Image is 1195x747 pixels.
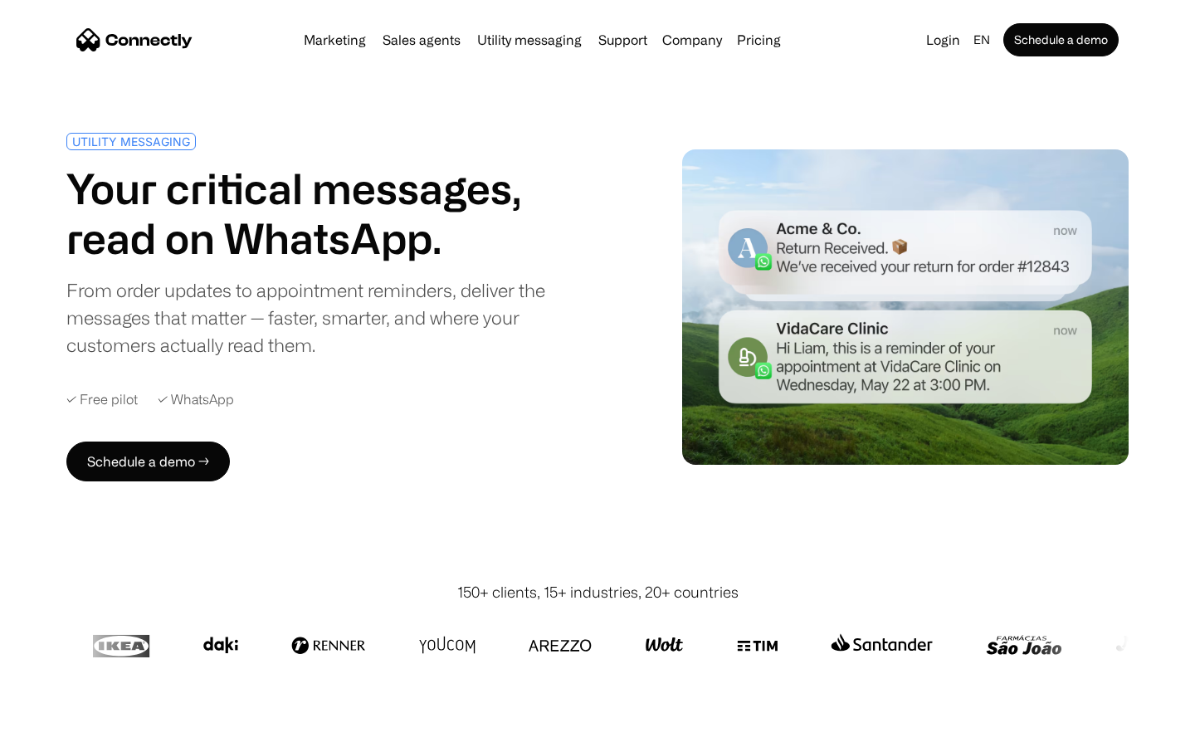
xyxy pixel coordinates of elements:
div: UTILITY MESSAGING [72,135,190,148]
a: Login [919,28,967,51]
div: Company [662,28,722,51]
a: Support [592,33,654,46]
h1: Your critical messages, read on WhatsApp. [66,164,591,263]
a: Marketing [297,33,373,46]
div: en [973,28,990,51]
aside: Language selected: English [17,716,100,741]
a: Sales agents [376,33,467,46]
a: Utility messaging [471,33,588,46]
a: Schedule a demo → [66,442,230,481]
div: 150+ clients, 15+ industries, 20+ countries [457,581,739,603]
div: ✓ Free pilot [66,392,138,408]
a: Pricing [730,33,788,46]
div: From order updates to appointment reminders, deliver the messages that matter — faster, smarter, ... [66,276,591,359]
a: Schedule a demo [1003,23,1119,56]
ul: Language list [33,718,100,741]
div: ✓ WhatsApp [158,392,234,408]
